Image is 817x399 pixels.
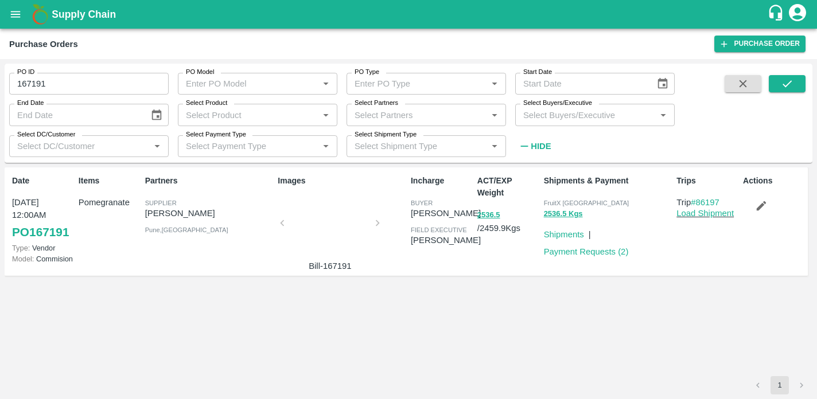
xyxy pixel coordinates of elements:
[676,196,738,209] p: Trip
[181,76,300,91] input: Enter PO Model
[287,260,373,272] p: Bill-167191
[278,175,406,187] p: Images
[79,196,141,209] p: Pomegranate
[519,107,652,122] input: Select Buyers/Executive
[350,76,469,91] input: Enter PO Type
[544,208,583,221] button: 2536.5 Kgs
[691,198,719,207] a: #86197
[487,76,502,91] button: Open
[544,199,629,206] span: FruitX [GEOGRAPHIC_DATA]
[411,234,481,247] p: [PERSON_NAME]
[145,199,177,206] span: Supplier
[145,226,228,233] span: Pune , [GEOGRAPHIC_DATA]
[17,99,44,108] label: End Date
[12,222,69,242] a: PO167191
[676,175,738,187] p: Trips
[477,175,539,199] p: ACT/EXP Weight
[656,108,671,123] button: Open
[186,99,227,108] label: Select Product
[12,242,74,253] p: Vendor
[9,104,141,126] input: End Date
[584,224,591,241] div: |
[523,68,552,77] label: Start Date
[12,253,74,264] p: Commision
[9,73,169,95] input: Enter PO ID
[743,175,805,187] p: Actions
[523,99,592,108] label: Select Buyers/Executive
[318,76,333,91] button: Open
[355,68,379,77] label: PO Type
[17,130,75,139] label: Select DC/Customer
[17,68,34,77] label: PO ID
[9,37,78,52] div: Purchase Orders
[676,209,734,218] a: Load Shipment
[544,230,584,239] a: Shipments
[411,207,481,220] p: [PERSON_NAME]
[2,1,29,28] button: open drawer
[652,73,674,95] button: Choose date
[515,73,647,95] input: Start Date
[487,139,502,154] button: Open
[150,139,165,154] button: Open
[181,107,315,122] input: Select Product
[181,139,300,154] input: Select Payment Type
[79,175,141,187] p: Items
[411,175,473,187] p: Incharge
[544,175,672,187] p: Shipments & Payment
[12,255,34,263] span: Model:
[350,139,469,154] input: Select Shipment Type
[771,376,789,394] button: page 1
[544,247,629,256] a: Payment Requests (2)
[714,36,806,52] a: Purchase Order
[52,6,767,22] a: Supply Chain
[12,196,74,222] p: [DATE] 12:00AM
[515,136,554,156] button: Hide
[318,108,333,123] button: Open
[487,108,502,123] button: Open
[355,130,417,139] label: Select Shipment Type
[186,68,215,77] label: PO Model
[350,107,484,122] input: Select Partners
[13,139,146,154] input: Select DC/Customer
[531,142,551,151] strong: Hide
[29,3,52,26] img: logo
[145,207,274,220] p: [PERSON_NAME]
[477,208,539,234] p: / 2459.9 Kgs
[747,376,812,394] nav: pagination navigation
[477,209,500,222] button: 2536.5
[411,226,467,233] span: field executive
[787,2,808,26] div: account of current user
[767,4,787,25] div: customer-support
[146,104,168,126] button: Choose date
[355,99,398,108] label: Select Partners
[186,130,246,139] label: Select Payment Type
[12,244,30,252] span: Type:
[411,199,433,206] span: buyer
[52,9,116,20] b: Supply Chain
[145,175,274,187] p: Partners
[318,139,333,154] button: Open
[12,175,74,187] p: Date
